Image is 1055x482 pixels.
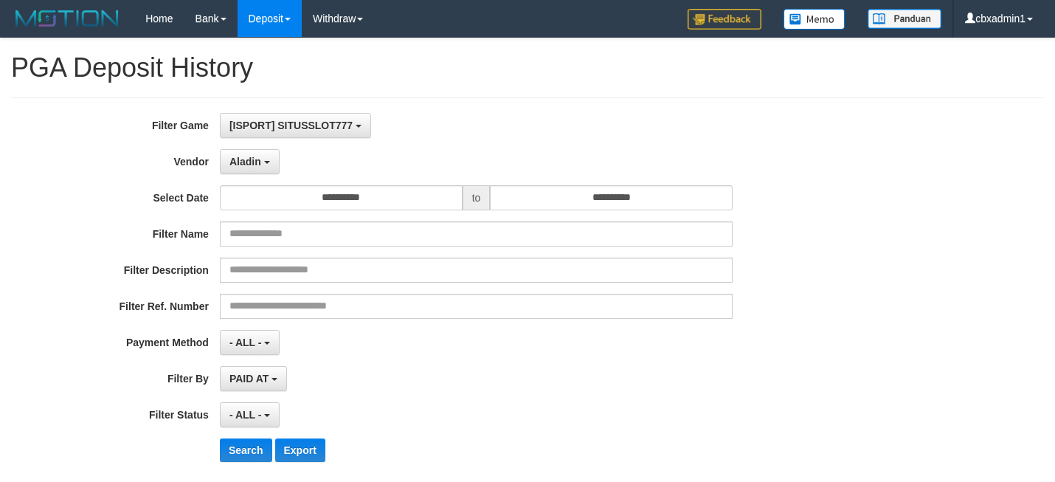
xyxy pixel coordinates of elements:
img: Feedback.jpg [688,9,761,30]
button: Export [275,438,325,462]
span: - ALL - [229,409,262,421]
button: [ISPORT] SITUSSLOT777 [220,113,371,138]
button: PAID AT [220,366,287,391]
img: panduan.png [868,9,941,29]
span: PAID AT [229,373,269,385]
h1: PGA Deposit History [11,53,1044,83]
button: Search [220,438,272,462]
img: Button%20Memo.svg [784,9,845,30]
button: - ALL - [220,402,280,427]
span: Aladin [229,156,261,168]
span: [ISPORT] SITUSSLOT777 [229,120,353,131]
span: to [463,185,491,210]
span: - ALL - [229,337,262,348]
button: - ALL - [220,330,280,355]
button: Aladin [220,149,280,174]
img: MOTION_logo.png [11,7,123,30]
